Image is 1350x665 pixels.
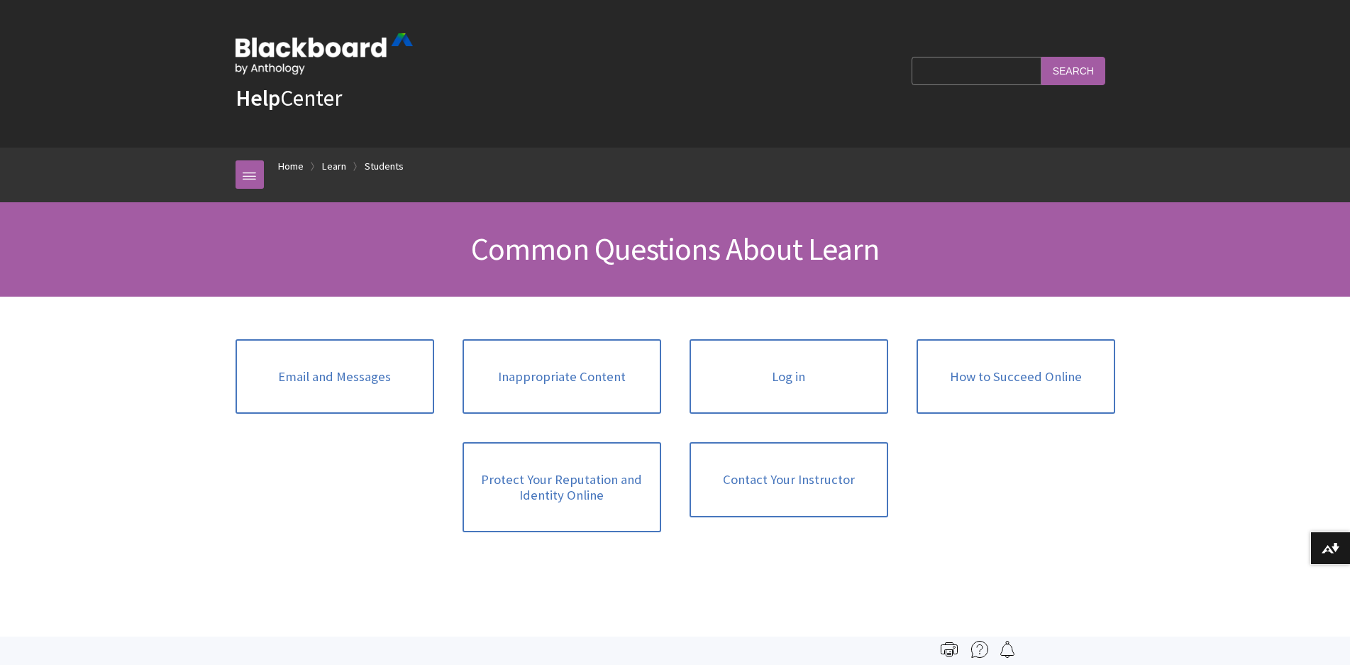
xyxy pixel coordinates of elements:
[365,158,404,175] a: Students
[236,84,342,112] a: HelpCenter
[236,33,413,75] img: Blackboard by Anthology
[999,641,1016,658] img: Follow this page
[1041,57,1105,84] input: Search
[941,641,958,658] img: Print
[690,339,888,414] a: Log in
[278,158,304,175] a: Home
[463,442,661,532] a: Protect Your Reputation and Identity Online
[971,641,988,658] img: More help
[236,84,280,112] strong: Help
[236,339,434,414] a: Email and Messages
[463,339,661,414] a: Inappropriate Content
[322,158,346,175] a: Learn
[917,339,1115,414] a: How to Succeed Online
[690,442,888,517] a: Contact Your Instructor
[471,229,880,268] span: Common Questions About Learn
